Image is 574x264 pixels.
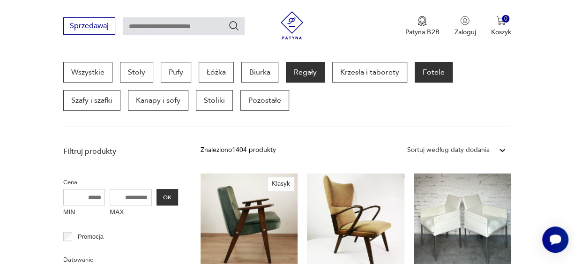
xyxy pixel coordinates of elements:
[491,16,511,37] button: 0Koszyk
[128,90,188,111] a: Kanapy i sofy
[241,62,278,83] a: Biurka
[199,62,234,83] a: Łóżka
[286,62,325,83] a: Regały
[454,28,476,37] p: Zaloguj
[454,16,476,37] button: Zaloguj
[405,16,439,37] button: Patyna B2B
[240,90,289,111] a: Pozostałe
[110,205,152,220] label: MAX
[491,28,511,37] p: Koszyk
[63,90,120,111] a: Szafy i szafki
[63,177,178,188] p: Cena
[228,20,239,31] button: Szukaj
[161,62,191,83] a: Pufy
[63,23,115,30] a: Sprzedawaj
[502,15,510,23] div: 0
[405,28,439,37] p: Patyna B2B
[542,226,568,253] iframe: Smartsupp widget button
[201,145,276,155] div: Znaleziono 1404 produkty
[63,17,115,35] button: Sprzedawaj
[120,62,153,83] a: Stoły
[496,16,506,25] img: Ikona koszyka
[417,16,427,26] img: Ikona medalu
[63,62,112,83] a: Wszystkie
[332,62,407,83] a: Krzesła i taborety
[415,62,453,83] a: Fotele
[460,16,470,25] img: Ikonka użytkownika
[63,205,105,220] label: MIN
[78,232,104,242] p: Promocja
[196,90,233,111] a: Stoliki
[405,16,439,37] a: Ikona medaluPatyna B2B
[63,146,178,157] p: Filtruj produkty
[278,11,306,39] img: Patyna - sklep z meblami i dekoracjami vintage
[157,189,178,205] button: OK
[407,145,489,155] div: Sortuj według daty dodania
